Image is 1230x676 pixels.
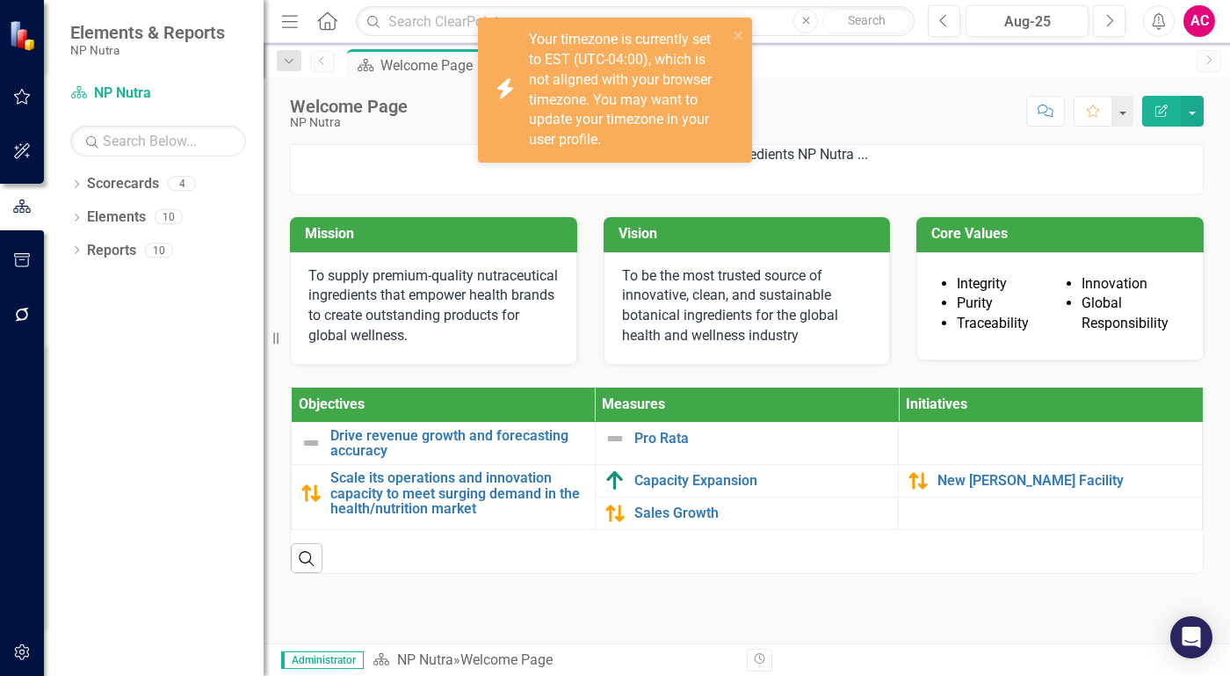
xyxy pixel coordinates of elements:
div: Your timezone is currently set to EST (UTC-04:00), which is not aligned with your browser timezon... [529,30,727,150]
img: Caution [908,470,929,491]
a: Drive revenue growth and forecasting accuracy [330,428,586,459]
div: 10 [145,243,173,258]
li: Purity [957,294,1055,314]
button: Search [822,9,910,33]
img: Not Defined [604,428,626,449]
td: Double-Click to Edit Right Click for Context Menu [292,422,596,464]
div: 10 [155,210,183,225]
td: Double-Click to Edit Right Click for Context Menu [595,498,899,530]
img: Caution [300,483,322,504]
a: NP Nutra [397,651,453,668]
li: Global Responsibility [1082,294,1180,334]
a: NP Nutra [70,84,246,104]
a: New [PERSON_NAME] Facility [937,473,1193,489]
div: Welcome Page [460,651,553,668]
div: Aug-25 [972,11,1082,33]
p: To supply premium-quality nutraceutical ingredients that empower health brands to create outstand... [308,266,559,346]
img: ClearPoint Strategy [9,20,40,51]
div: Open Intercom Messenger [1170,616,1212,658]
p: To be the most trusted source of innovative, clean, and sustainable botanical ingredients for the... [622,266,872,346]
img: Above Target [604,470,626,491]
td: Double-Click to Edit Right Click for Context Menu [595,422,899,464]
img: Not Defined [300,432,322,454]
small: NP Nutra [70,43,225,57]
li: Innovation [1082,274,1180,294]
a: Reports [87,241,136,261]
h3: Mission [305,226,568,242]
a: Scale its operations and innovation capacity to meet surging demand in the health/nutrition market [330,470,586,517]
a: Elements [87,207,146,228]
img: Caution [604,503,626,524]
div: Welcome Page [290,97,408,116]
a: Pro Rata [634,431,890,447]
div: Welcome Page [380,55,518,76]
td: Double-Click to Edit Right Click for Context Menu [595,465,899,498]
span: Search [848,13,886,27]
input: Search Below... [70,126,246,156]
input: Search ClearPoint... [356,6,915,37]
a: Capacity Expansion [634,473,890,489]
h3: Vision [619,226,882,242]
h3: Core Values [931,226,1195,242]
td: Double-Click to Edit Right Click for Context Menu [292,465,596,530]
a: Scorecards [87,174,159,194]
span: Administrator [281,651,364,669]
li: Traceability [957,314,1055,334]
button: AC [1183,5,1215,37]
td: Double-Click to Edit Right Click for Context Menu [899,465,1203,498]
div: 4 [168,177,196,192]
button: close [733,25,745,45]
div: NP Nutra [290,116,408,129]
span: Elements & Reports [70,22,225,43]
a: Sales Growth [634,505,890,521]
li: Integrity [957,274,1055,294]
div: » [373,651,734,671]
button: Aug-25 [966,5,1089,37]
